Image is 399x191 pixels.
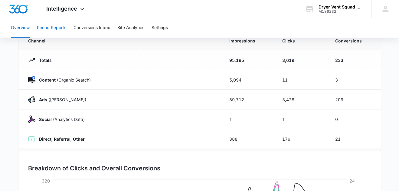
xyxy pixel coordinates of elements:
[37,18,66,38] button: Period Reports
[39,77,56,82] strong: Content
[222,109,275,129] td: 1
[328,70,381,90] td: 3
[35,77,91,83] p: (Organic Search)
[328,50,381,70] td: 233
[335,38,371,44] span: Conversions
[117,18,144,38] button: Site Analytics
[28,96,35,103] img: Ads
[222,129,275,149] td: 388
[222,50,275,70] td: 95,195
[28,116,35,123] img: Social
[275,70,328,90] td: 11
[74,18,110,38] button: Conversions Inbox
[39,136,85,142] strong: Direct, Referral, Other
[152,18,168,38] button: Settings
[222,70,275,90] td: 5,094
[275,129,328,149] td: 179
[328,129,381,149] td: 21
[41,178,50,183] tspan: 320
[328,90,381,109] td: 209
[282,38,321,44] span: Clicks
[349,178,355,183] tspan: 24
[319,5,363,9] div: account name
[35,116,85,122] p: (Analytics Data)
[35,57,52,63] p: Totals
[39,117,52,122] strong: Social
[275,50,328,70] td: 3,619
[319,9,363,14] div: account id
[328,109,381,129] td: 0
[275,109,328,129] td: 1
[229,38,268,44] span: Impressions
[28,164,160,173] h3: Breakdown of Clicks and Overall Conversions
[275,90,328,109] td: 3,428
[11,18,30,38] button: Overview
[46,5,77,12] span: Intelligence
[28,38,215,44] span: Channel
[222,90,275,109] td: 89,712
[39,97,47,102] strong: Ads
[28,76,35,83] img: Content
[35,96,86,103] p: ([PERSON_NAME])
